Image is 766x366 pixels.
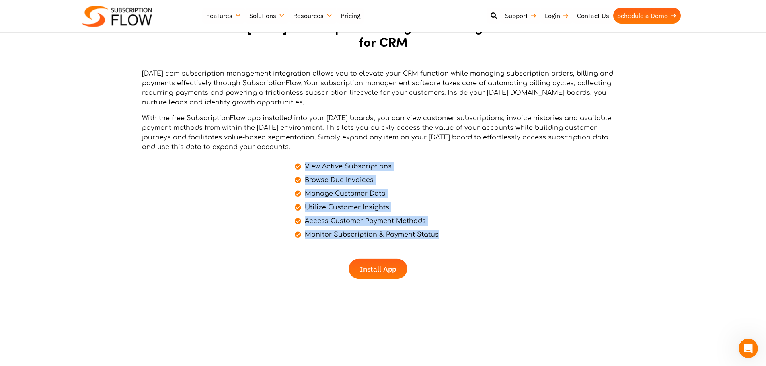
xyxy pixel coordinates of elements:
p: With the free SubscriptionFlow app installed into your [DATE] boards, you can view customer subsc... [142,113,614,152]
a: Resources [289,8,337,24]
span: Browse Due Invoices [303,175,374,185]
a: Login [541,8,573,24]
a: Features [202,8,245,24]
span: Utilize Customer Insights [303,202,389,212]
a: Solutions [245,8,289,24]
h2: [DATE] Subscription Management Integration for CRM [246,19,520,49]
span: Access Customer Payment Methods [303,216,426,226]
span: View Active Subscriptions [303,162,392,171]
a: Install App [349,259,407,279]
span: Install App [360,265,396,272]
a: Schedule a Demo [613,8,681,24]
span: Manage Customer Data [303,189,386,198]
a: Support [501,8,541,24]
iframe: Intercom live chat [739,339,758,358]
span: Monitor Subscription & Payment Status [303,230,439,239]
img: Subscriptionflow [82,6,152,27]
p: [DATE] com subscription management integration allows you to elevate your CRM function while mana... [142,69,614,107]
a: Pricing [337,8,364,24]
a: Contact Us [573,8,613,24]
